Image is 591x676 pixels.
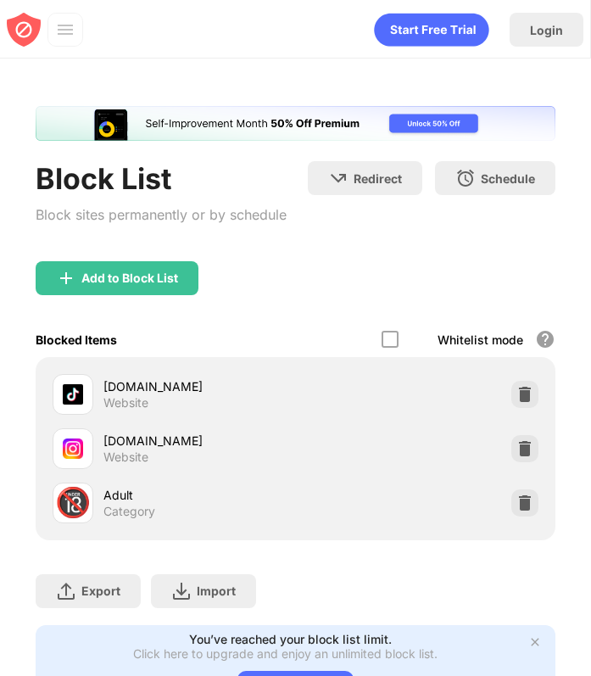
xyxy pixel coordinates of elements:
[374,13,489,47] div: animation
[36,203,287,227] div: Block sites permanently or by schedule
[103,504,155,519] div: Category
[55,485,91,520] div: 🔞
[528,635,542,649] img: x-button.svg
[7,13,41,47] img: blocksite-icon-red.svg
[133,646,438,661] div: Click here to upgrade and enjoy an unlimited block list.
[481,171,535,186] div: Schedule
[103,486,296,504] div: Adult
[81,584,120,598] div: Export
[36,106,555,141] iframe: Banner
[63,384,83,405] img: favicons
[530,23,563,37] div: Login
[36,332,117,347] div: Blocked Items
[354,171,402,186] div: Redirect
[103,395,148,411] div: Website
[103,450,148,465] div: Website
[81,271,178,285] div: Add to Block List
[103,432,296,450] div: [DOMAIN_NAME]
[438,332,523,347] div: Whitelist mode
[189,632,392,646] div: You’ve reached your block list limit.
[36,161,287,196] div: Block List
[197,584,236,598] div: Import
[63,439,83,459] img: favicons
[103,377,296,395] div: [DOMAIN_NAME]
